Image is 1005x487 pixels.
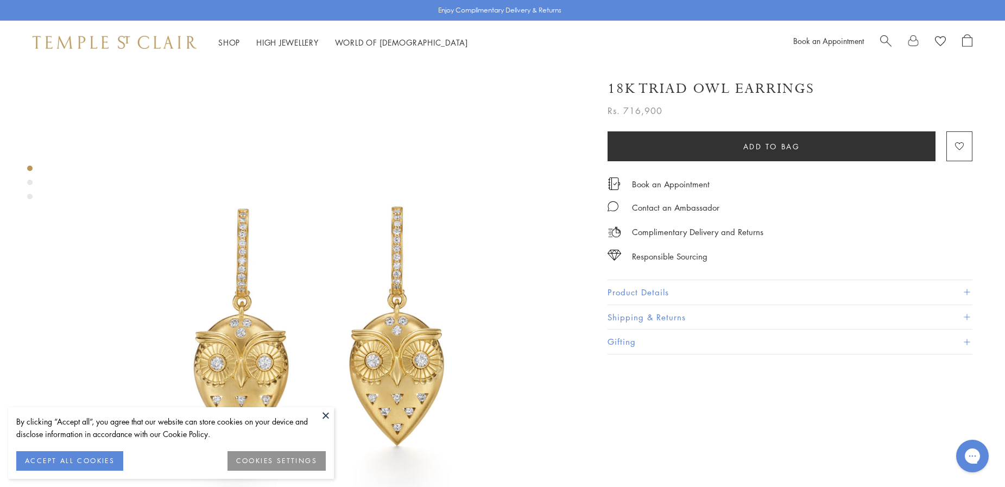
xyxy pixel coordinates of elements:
[880,34,892,50] a: Search
[608,79,814,98] h1: 18K Triad Owl Earrings
[743,141,800,153] span: Add to bag
[33,36,197,49] img: Temple St. Clair
[632,178,710,190] a: Book an Appointment
[608,250,621,261] img: icon_sourcing.svg
[438,5,561,16] p: Enjoy Complimentary Delivery & Returns
[608,305,972,330] button: Shipping & Returns
[793,35,864,46] a: Book an Appointment
[608,225,621,239] img: icon_delivery.svg
[27,163,33,208] div: Product gallery navigation
[632,225,763,239] p: Complimentary Delivery and Returns
[608,131,936,161] button: Add to bag
[608,280,972,305] button: Product Details
[935,34,946,50] a: View Wishlist
[16,415,326,440] div: By clicking “Accept all”, you agree that our website can store cookies on your device and disclos...
[632,250,707,263] div: Responsible Sourcing
[218,37,240,48] a: ShopShop
[632,201,719,214] div: Contact an Ambassador
[227,451,326,471] button: COOKIES SETTINGS
[256,37,319,48] a: High JewelleryHigh Jewellery
[608,178,621,190] img: icon_appointment.svg
[951,436,994,476] iframe: Gorgias live chat messenger
[608,330,972,354] button: Gifting
[335,37,468,48] a: World of [DEMOGRAPHIC_DATA]World of [DEMOGRAPHIC_DATA]
[962,34,972,50] a: Open Shopping Bag
[218,36,468,49] nav: Main navigation
[608,104,662,118] span: Rs. 716,900
[608,201,618,212] img: MessageIcon-01_2.svg
[16,451,123,471] button: ACCEPT ALL COOKIES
